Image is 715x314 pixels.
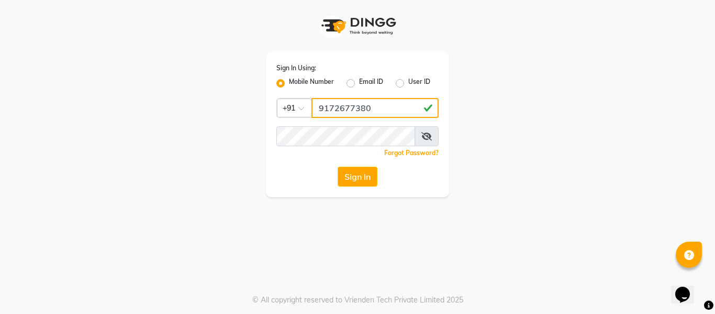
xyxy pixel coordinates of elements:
[338,167,377,187] button: Sign In
[316,10,399,41] img: logo1.svg
[276,63,316,73] label: Sign In Using:
[311,98,439,118] input: Username
[359,77,383,90] label: Email ID
[671,272,705,304] iframe: chat widget
[384,149,439,157] a: Forgot Password?
[408,77,430,90] label: User ID
[289,77,334,90] label: Mobile Number
[276,126,415,146] input: Username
